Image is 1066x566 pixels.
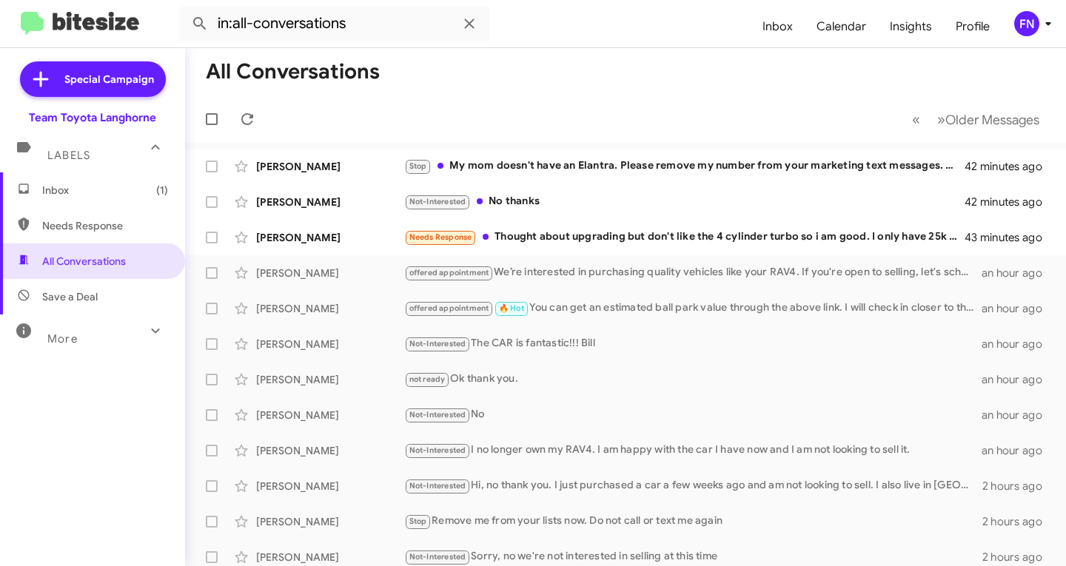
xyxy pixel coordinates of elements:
div: I no longer own my RAV4. I am happy with the car I have now and I am not looking to sell it. [404,442,982,459]
div: Sorry, no we're not interested in selling at this time [404,548,982,565]
div: No [404,406,982,423]
div: 2 hours ago [982,479,1054,493]
div: 42 minutes ago [965,195,1054,209]
div: 43 minutes ago [965,230,1054,245]
div: 2 hours ago [982,514,1054,529]
span: Needs Response [42,218,168,233]
div: Remove me from your lists now. Do not call or text me again [404,513,982,530]
div: [PERSON_NAME] [256,195,404,209]
span: Not-Interested [409,481,466,491]
div: [PERSON_NAME] [256,408,404,422]
input: Search [179,6,490,41]
span: Not-Interested [409,339,466,348]
div: FN [1014,11,1039,36]
div: 42 minutes ago [965,159,1054,174]
span: offered appointment [409,268,489,277]
div: [PERSON_NAME] [256,514,404,529]
nav: Page navigation example [904,104,1048,135]
div: [PERSON_NAME] [256,550,404,565]
span: Inbox [42,183,168,198]
div: [PERSON_NAME] [256,266,404,280]
div: Team Toyota Langhorne [29,110,156,125]
span: Older Messages [945,112,1039,128]
span: Stop [409,516,427,526]
span: Not-Interested [409,552,466,562]
div: an hour ago [982,443,1054,458]
span: » [937,110,945,129]
div: My mom doesn't have an Elantra. Please remove my number from your marketing text messages. Thank ... [404,158,965,175]
div: Ok thank you. [404,371,982,388]
a: Special Campaign [20,61,166,97]
div: an hour ago [982,266,1054,280]
div: an hour ago [982,372,1054,387]
div: an hour ago [982,337,1054,351]
button: Next [928,104,1048,135]
div: an hour ago [982,301,1054,316]
div: [PERSON_NAME] [256,372,404,387]
a: Inbox [751,5,805,48]
span: More [47,332,78,346]
div: [PERSON_NAME] [256,301,404,316]
span: not ready [409,374,446,384]
span: « [912,110,920,129]
div: [PERSON_NAME] [256,443,404,458]
span: offered appointment [409,303,489,313]
div: No thanks [404,193,965,210]
div: [PERSON_NAME] [256,159,404,174]
a: Insights [878,5,944,48]
h1: All Conversations [206,60,380,84]
div: [PERSON_NAME] [256,230,404,245]
div: Hi, no thank you. I just purchased a car a few weeks ago and am not looking to sell. I also live ... [404,477,982,494]
div: 2 hours ago [982,550,1054,565]
span: Not-Interested [409,197,466,206]
div: We’re interested in purchasing quality vehicles like your RAV4. If you're open to selling, let's ... [404,264,982,281]
span: 🔥 Hot [499,303,524,313]
span: Special Campaign [64,72,154,87]
span: (1) [156,183,168,198]
button: Previous [903,104,929,135]
div: Thought about upgrading but don't like the 4 cylinder turbo so i am good. I only have 25k miles [404,229,965,246]
a: Calendar [805,5,878,48]
span: Labels [47,149,90,162]
a: Profile [944,5,1002,48]
div: [PERSON_NAME] [256,479,404,493]
span: Not-Interested [409,410,466,420]
div: an hour ago [982,408,1054,422]
div: You can get an estimated ball park value through the above link. I will check in closer to the en... [404,300,982,317]
span: Not-Interested [409,445,466,455]
div: [PERSON_NAME] [256,337,404,351]
span: Needs Response [409,232,472,242]
span: All Conversations [42,254,126,269]
span: Save a Deal [42,289,98,304]
span: Stop [409,161,427,171]
button: FN [1002,11,1050,36]
div: The CAR is fantastic!!! Bill [404,335,982,352]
